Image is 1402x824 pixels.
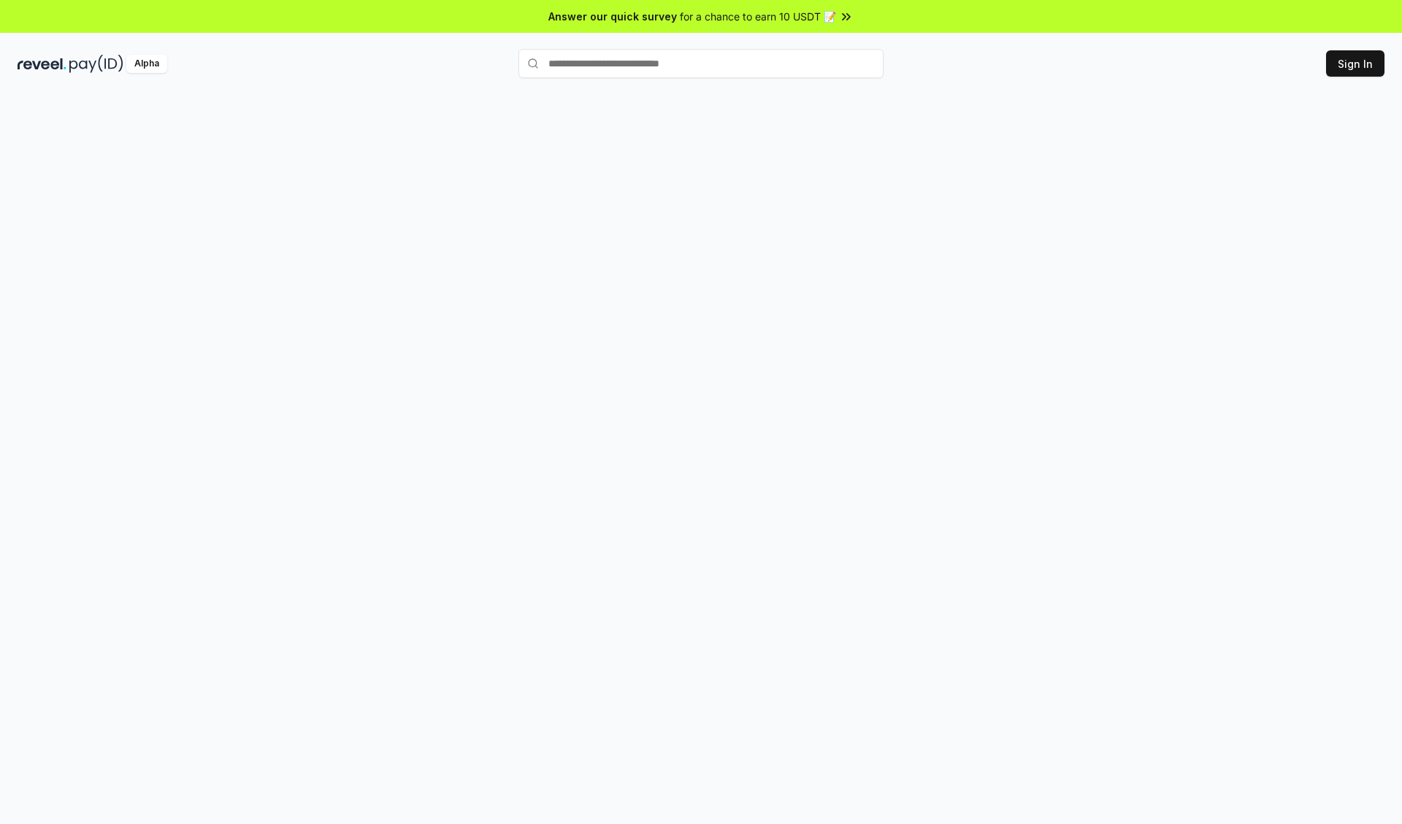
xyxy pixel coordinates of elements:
span: for a chance to earn 10 USDT 📝 [680,9,836,24]
button: Sign In [1326,50,1384,77]
span: Answer our quick survey [548,9,677,24]
img: reveel_dark [18,55,66,73]
img: pay_id [69,55,123,73]
div: Alpha [126,55,167,73]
